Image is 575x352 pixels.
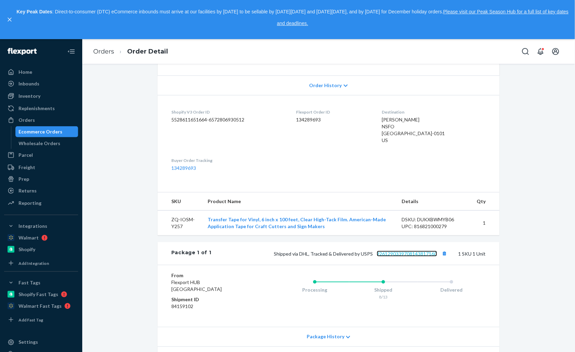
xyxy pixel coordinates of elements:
[4,91,78,102] a: Inventory
[382,117,445,143] span: [PERSON_NAME] NSFO [GEOGRAPHIC_DATA]-0101 US
[402,216,466,223] div: DSKU: DUKXBWMYB06
[4,244,78,255] a: Shopify
[4,221,78,232] button: Integrations
[16,6,569,29] p: : Direct-to-consumer (DTC) eCommerce inbounds must arrive at our facilities by [DATE] to be sella...
[19,117,35,124] div: Orders
[4,277,78,288] button: Fast Tags
[15,126,78,137] a: Ecommerce Orders
[93,48,114,55] a: Orders
[19,339,38,346] div: Settings
[396,192,472,211] th: Details
[19,317,43,323] div: Add Fast Tag
[19,234,39,241] div: Walmart
[171,165,196,171] a: 134289693
[15,138,78,149] a: Wholesale Orders
[277,9,568,26] a: Please visit our Peak Season Hub for a full list of key dates and deadlines.
[4,198,78,209] a: Reporting
[4,185,78,196] a: Returns
[534,45,548,58] button: Open notifications
[4,103,78,114] a: Replenishments
[4,314,78,325] a: Add Fast Tag
[171,249,211,258] div: Package 1 of 1
[171,272,253,279] dt: From
[4,115,78,126] a: Orders
[402,223,466,230] div: UPC: 816821000279
[519,45,533,58] button: Open Search Box
[349,286,418,293] div: Shipped
[171,116,285,123] dd: 5528611651664-6572806930512
[19,303,62,309] div: Walmart Fast Tags
[158,211,203,236] td: ZQ-IOSM-Y257
[6,16,13,23] button: close,
[127,48,168,55] a: Order Detail
[4,150,78,161] a: Parcel
[171,296,253,303] dt: Shipment ID
[19,128,63,135] div: Ecommerce Orders
[19,223,47,230] div: Integrations
[4,78,78,89] a: Inbounds
[19,69,32,75] div: Home
[307,333,344,340] span: Package History
[417,286,486,293] div: Delivered
[349,294,418,300] div: 8/13
[203,192,396,211] th: Product Name
[19,279,40,286] div: Fast Tags
[19,80,39,87] div: Inbounds
[4,258,78,269] a: Add Integration
[382,109,486,115] dt: Destination
[211,249,486,258] div: 1 SKU 1 Unit
[4,232,78,243] a: Walmart
[19,260,49,266] div: Add Integration
[377,251,437,257] a: 9261290339708143817160
[4,67,78,78] a: Home
[8,48,37,55] img: Flexport logo
[274,251,449,257] span: Shipped via DHL, Tracked & Delivered by USPS
[171,279,222,292] span: Flexport HUB [GEOGRAPHIC_DATA]
[19,164,35,171] div: Freight
[440,249,449,258] button: Copy tracking number
[208,216,386,229] a: Transfer Tape for Vinyl, 6 inch x 100 feet, Clear High-Tack Film. American-Made Application Tape ...
[19,246,35,253] div: Shopify
[4,289,78,300] a: Shopify Fast Tags
[4,301,78,312] a: Walmart Fast Tags
[171,157,285,163] dt: Buyer Order Tracking
[16,9,52,14] strong: Key Peak Dates
[4,162,78,173] a: Freight
[64,45,78,58] button: Close Navigation
[88,42,173,62] ol: breadcrumbs
[296,116,371,123] dd: 134289693
[19,200,41,207] div: Reporting
[171,303,253,310] dd: 84159102
[472,192,500,211] th: Qty
[4,337,78,348] a: Settings
[309,82,342,89] span: Order History
[19,93,40,99] div: Inventory
[171,109,285,115] dt: Shopify V3 Order ID
[296,109,371,115] dt: Flexport Order ID
[19,176,29,183] div: Prep
[19,291,58,298] div: Shopify Fast Tags
[19,152,33,159] div: Parcel
[19,187,37,194] div: Returns
[4,174,78,185] a: Prep
[19,140,61,147] div: Wholesale Orders
[281,286,349,293] div: Processing
[472,211,500,236] td: 1
[15,5,29,11] span: Chat
[549,45,563,58] button: Open account menu
[19,105,55,112] div: Replenishments
[158,192,203,211] th: SKU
